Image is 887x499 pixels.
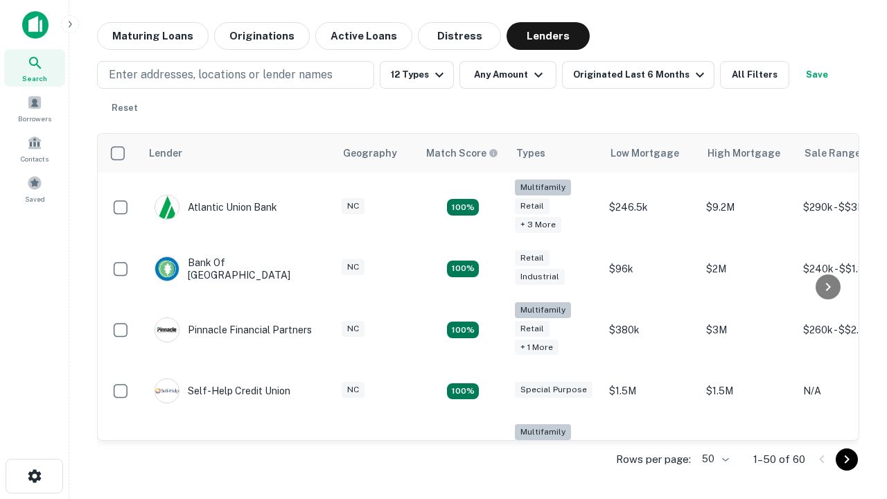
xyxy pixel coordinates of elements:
[515,321,550,337] div: Retail
[335,134,418,173] th: Geography
[699,173,796,243] td: $9.2M
[343,145,397,161] div: Geography
[447,322,479,338] div: Matching Properties: 17, hasApolloMatch: undefined
[447,261,479,277] div: Matching Properties: 15, hasApolloMatch: undefined
[602,173,699,243] td: $246.5k
[342,321,365,337] div: NC
[4,89,65,127] a: Borrowers
[508,134,602,173] th: Types
[342,259,365,275] div: NC
[515,382,592,398] div: Special Purpose
[699,134,796,173] th: High Mortgage
[155,257,179,281] img: picture
[418,22,501,50] button: Distress
[515,217,561,233] div: + 3 more
[426,146,495,161] h6: Match Score
[315,22,412,50] button: Active Loans
[562,61,714,89] button: Originated Last 6 Months
[214,22,310,50] button: Originations
[753,451,805,468] p: 1–50 of 60
[515,424,571,440] div: Multifamily
[380,61,454,89] button: 12 Types
[515,302,571,318] div: Multifamily
[155,195,179,219] img: picture
[699,417,796,487] td: $3.2M
[155,318,179,342] img: picture
[602,243,699,295] td: $96k
[4,130,65,167] a: Contacts
[515,250,550,266] div: Retail
[21,153,49,164] span: Contacts
[426,146,498,161] div: Capitalize uses an advanced AI algorithm to match your search with the best lender. The match sco...
[109,67,333,83] p: Enter addresses, locations or lender names
[97,61,374,89] button: Enter addresses, locations or lender names
[616,451,691,468] p: Rows per page:
[97,22,209,50] button: Maturing Loans
[515,180,571,195] div: Multifamily
[602,134,699,173] th: Low Mortgage
[141,134,335,173] th: Lender
[155,378,290,403] div: Self-help Credit Union
[342,198,365,214] div: NC
[602,295,699,365] td: $380k
[507,22,590,50] button: Lenders
[515,340,559,356] div: + 1 more
[149,145,182,161] div: Lender
[4,170,65,207] a: Saved
[805,145,861,161] div: Sale Range
[447,199,479,216] div: Matching Properties: 10, hasApolloMatch: undefined
[155,256,321,281] div: Bank Of [GEOGRAPHIC_DATA]
[708,145,780,161] div: High Mortgage
[447,383,479,400] div: Matching Properties: 11, hasApolloMatch: undefined
[103,94,147,122] button: Reset
[4,49,65,87] a: Search
[342,382,365,398] div: NC
[155,195,277,220] div: Atlantic Union Bank
[418,134,508,173] th: Capitalize uses an advanced AI algorithm to match your search with the best lender. The match sco...
[699,365,796,417] td: $1.5M
[155,440,267,465] div: The Fidelity Bank
[573,67,708,83] div: Originated Last 6 Months
[459,61,556,89] button: Any Amount
[611,145,679,161] div: Low Mortgage
[818,388,887,455] iframe: Chat Widget
[515,198,550,214] div: Retail
[696,449,731,469] div: 50
[836,448,858,471] button: Go to next page
[155,317,312,342] div: Pinnacle Financial Partners
[516,145,545,161] div: Types
[25,193,45,204] span: Saved
[155,379,179,403] img: picture
[22,73,47,84] span: Search
[22,11,49,39] img: capitalize-icon.png
[602,417,699,487] td: $246k
[720,61,789,89] button: All Filters
[795,61,839,89] button: Save your search to get updates of matches that match your search criteria.
[699,295,796,365] td: $3M
[602,365,699,417] td: $1.5M
[699,243,796,295] td: $2M
[515,269,565,285] div: Industrial
[18,113,51,124] span: Borrowers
